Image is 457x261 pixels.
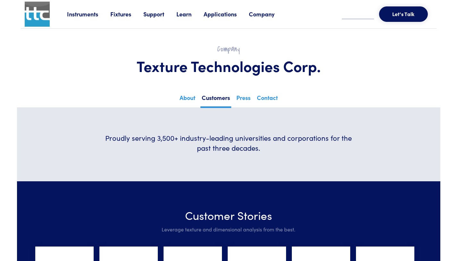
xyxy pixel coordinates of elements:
[36,57,421,75] h1: Texture Technologies Corp.
[25,2,50,27] img: ttc_logo_1x1_v1.0.png
[379,6,428,22] button: Let's Talk
[110,10,143,18] a: Fixtures
[67,10,110,18] a: Instruments
[256,92,279,106] a: Contact
[178,92,197,106] a: About
[204,10,249,18] a: Applications
[36,44,421,54] h2: Company
[249,10,287,18] a: Company
[200,92,231,108] a: Customers
[143,10,176,18] a: Support
[36,225,421,234] p: Leverage texture and dimensional analysis from the best.
[36,207,421,223] h3: Customer Stories
[102,133,356,153] h6: Proudly serving 3,500+ industry-leading universities and corporations for the past three decades.
[235,92,252,106] a: Press
[176,10,204,18] a: Learn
